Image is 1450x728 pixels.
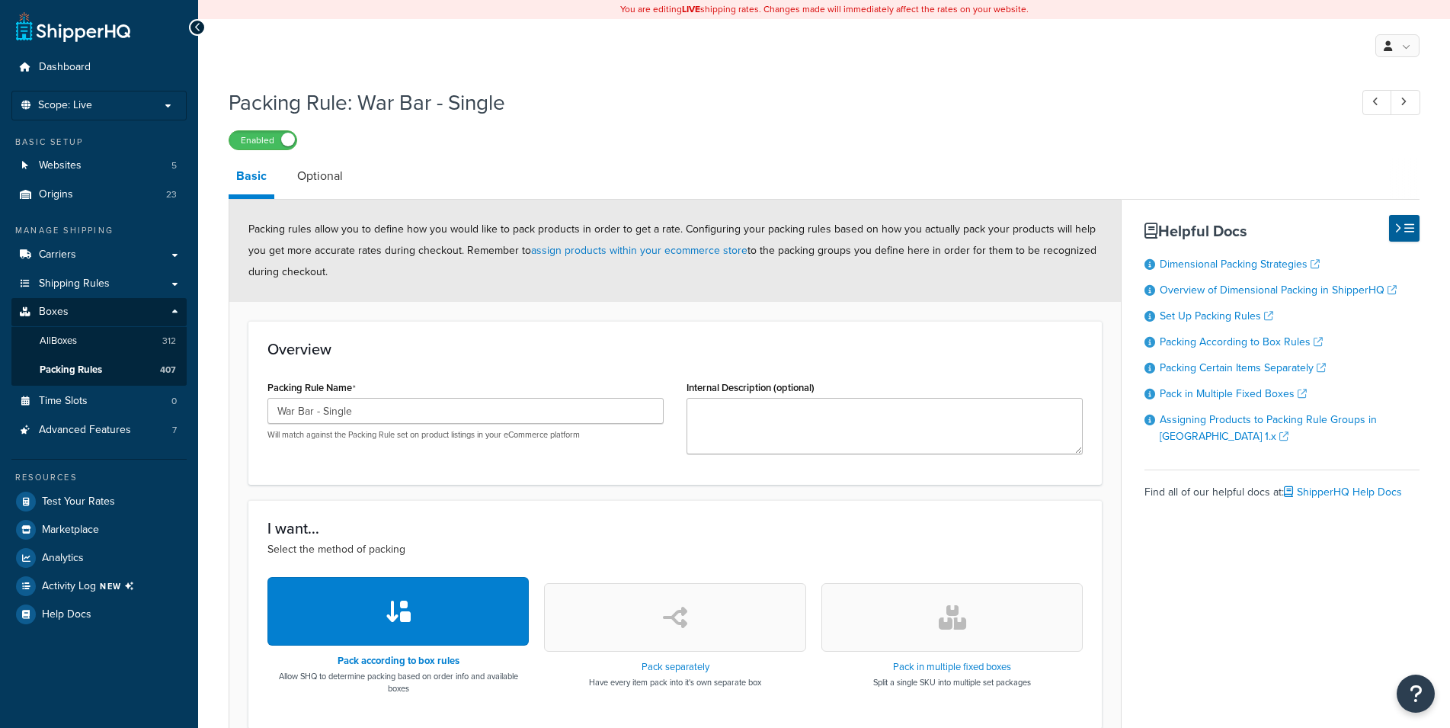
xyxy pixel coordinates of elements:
span: Boxes [39,306,69,319]
a: Packing Certain Items Separately [1160,360,1326,376]
a: Marketplace [11,516,187,544]
a: Websites5 [11,152,187,180]
div: Resources [11,471,187,484]
a: Basic [229,158,274,199]
h3: Pack separately [589,662,761,672]
b: LIVE [682,2,700,16]
h3: Pack according to box rules [267,656,529,666]
p: Split a single SKU into multiple set packages [873,676,1031,688]
span: 312 [162,335,176,348]
span: Dashboard [39,61,91,74]
span: 407 [160,364,176,377]
span: Advanced Features [39,424,131,437]
div: Find all of our helpful docs at: [1144,470,1420,503]
span: Packing Rules [40,364,102,377]
a: Help Docs [11,601,187,628]
a: Packing According to Box Rules [1160,334,1323,350]
h3: Helpful Docs [1144,223,1420,239]
a: Dashboard [11,53,187,82]
a: Optional [290,158,350,194]
a: Next Record [1391,90,1420,115]
span: All Boxes [40,335,77,348]
li: Advanced Features [11,416,187,444]
button: Open Resource Center [1397,675,1435,713]
span: Marketplace [42,524,99,537]
span: Shipping Rules [39,277,110,290]
a: assign products within your ecommerce store [531,242,747,258]
h3: Overview [267,341,1083,358]
p: Will match against the Packing Rule set on product listings in your eCommerce platform [267,429,664,441]
span: 23 [166,188,177,201]
p: Allow SHQ to determine packing based on order info and available boxes [267,670,529,694]
label: Packing Rule Name [267,382,356,394]
span: Analytics [42,552,84,565]
a: Packing Rules407 [11,356,187,384]
li: [object Object] [11,572,187,600]
a: AllBoxes312 [11,327,187,355]
a: Test Your Rates [11,488,187,515]
span: Origins [39,188,73,201]
a: Activity LogNEW [11,572,187,600]
li: Time Slots [11,387,187,415]
span: 7 [172,424,177,437]
span: Scope: Live [38,99,92,112]
a: Shipping Rules [11,270,187,298]
a: Carriers [11,241,187,269]
li: Boxes [11,298,187,385]
a: Origins23 [11,181,187,209]
h3: Pack in multiple fixed boxes [873,662,1031,672]
a: Time Slots0 [11,387,187,415]
span: 5 [171,159,177,172]
h1: Packing Rule: War Bar - Single [229,88,1334,117]
a: Previous Record [1362,90,1392,115]
span: Packing rules allow you to define how you would like to pack products in order to get a rate. Con... [248,221,1096,280]
button: Hide Help Docs [1389,215,1420,242]
label: Internal Description (optional) [687,382,815,393]
a: ShipperHQ Help Docs [1284,484,1402,500]
span: Help Docs [42,608,91,621]
a: Boxes [11,298,187,326]
a: Advanced Features7 [11,416,187,444]
p: Have every item pack into it's own separate box [589,676,761,688]
h3: I want... [267,520,1083,537]
div: Basic Setup [11,136,187,149]
a: Assigning Products to Packing Rule Groups in [GEOGRAPHIC_DATA] 1.x [1160,412,1377,444]
li: Packing Rules [11,356,187,384]
label: Enabled [229,131,296,149]
span: 0 [171,395,177,408]
div: Manage Shipping [11,224,187,237]
span: Time Slots [39,395,88,408]
a: Dimensional Packing Strategies [1160,256,1320,272]
li: Websites [11,152,187,180]
a: Analytics [11,544,187,572]
p: Select the method of packing [267,541,1083,558]
span: Websites [39,159,82,172]
span: NEW [100,580,140,592]
a: Pack in Multiple Fixed Boxes [1160,386,1307,402]
span: Carriers [39,249,76,261]
a: Set Up Packing Rules [1160,308,1273,324]
li: Origins [11,181,187,209]
span: Test Your Rates [42,495,115,508]
span: Activity Log [42,576,140,596]
a: Overview of Dimensional Packing in ShipperHQ [1160,282,1397,298]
